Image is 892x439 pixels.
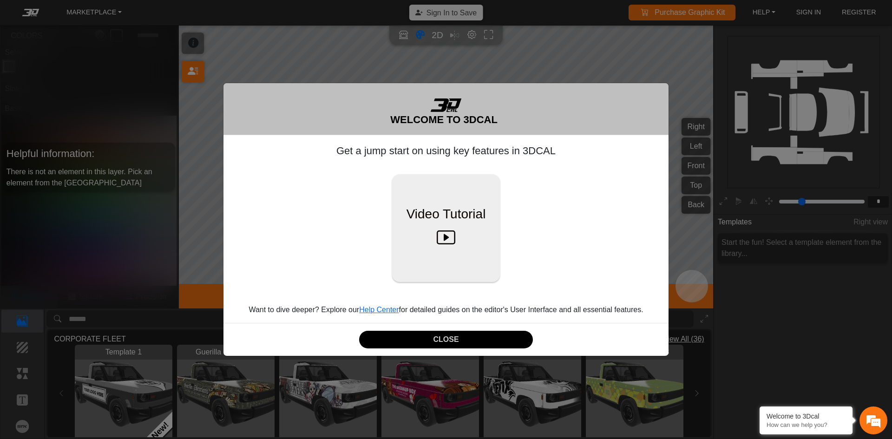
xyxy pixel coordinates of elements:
[62,275,120,303] div: FAQs
[392,174,500,282] button: Video Tutorial
[231,143,661,159] h5: Get a jump start on using key features in 3DCAL
[62,49,170,61] div: Chat with us now
[54,109,128,197] span: We're online!
[390,112,498,127] h5: WELCOME TO 3DCAL
[767,413,846,420] div: Welcome to 3Dcal
[5,291,62,297] span: Conversation
[152,5,175,27] div: Minimize live chat window
[119,275,177,303] div: Articles
[767,421,846,428] p: How can we help you?
[10,48,24,62] div: Navigation go back
[231,304,661,315] p: Want to dive deeper? Explore our for detailed guides on the editor's User Interface and all essen...
[5,242,177,275] textarea: Type your message and hit 'Enter'
[407,204,486,224] span: Video Tutorial
[359,331,533,349] button: CLOSE
[359,306,399,314] a: Help Center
